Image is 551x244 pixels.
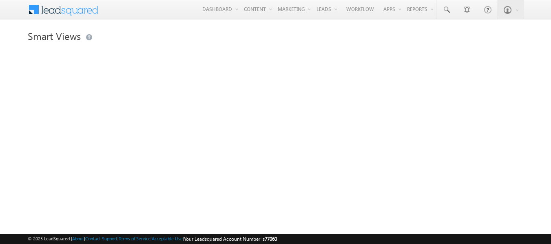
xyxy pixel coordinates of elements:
span: 77060 [265,236,277,242]
a: Contact Support [85,236,117,241]
a: Terms of Service [119,236,150,241]
span: Smart Views [28,29,81,42]
span: Your Leadsquared Account Number is [184,236,277,242]
a: About [72,236,84,241]
a: Acceptable Use [152,236,183,241]
span: © 2025 LeadSquared | | | | | [28,235,277,243]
